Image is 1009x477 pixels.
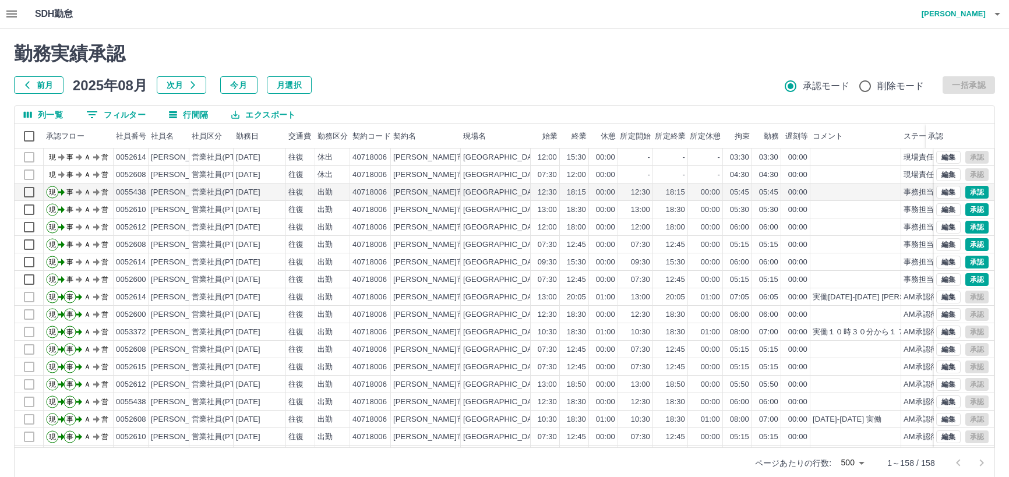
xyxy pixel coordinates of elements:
[393,152,464,163] div: [PERSON_NAME]市
[393,309,464,320] div: [PERSON_NAME]市
[84,171,91,179] text: Ａ
[236,222,260,233] div: [DATE]
[151,222,214,233] div: [PERSON_NAME]
[151,292,214,303] div: [PERSON_NAME]
[936,326,961,338] button: 編集
[236,274,260,285] div: [DATE]
[936,273,961,286] button: 編集
[393,274,464,285] div: [PERSON_NAME]市
[192,169,253,181] div: 営業社員(PT契約)
[151,124,174,149] div: 社員名
[66,206,73,214] text: 事
[14,76,63,94] button: 前月
[904,187,965,198] div: 事務担当者承認待
[352,309,387,320] div: 40718006
[567,309,586,320] div: 18:30
[965,238,989,251] button: 承認
[157,76,206,94] button: 次月
[735,124,750,149] div: 拘束
[73,76,147,94] h5: 2025年08月
[116,239,146,250] div: 0052608
[151,169,285,181] div: [PERSON_NAME] [PERSON_NAME]
[288,152,304,163] div: 往復
[49,258,56,266] text: 現
[759,169,778,181] div: 04:30
[66,171,73,179] text: 事
[151,239,285,250] div: [PERSON_NAME] [PERSON_NAME]
[116,169,146,181] div: 0052608
[352,124,391,149] div: 契約コード
[701,204,720,215] div: 00:00
[701,239,720,250] div: 00:00
[49,293,56,301] text: 現
[571,124,587,149] div: 終業
[77,106,155,123] button: フィルター表示
[653,124,688,149] div: 所定終業
[393,292,464,303] div: [PERSON_NAME]市
[666,204,685,215] div: 18:30
[538,239,557,250] div: 07:30
[936,221,961,234] button: 編集
[764,124,779,149] div: 勤務
[701,222,720,233] div: 00:00
[904,239,965,250] div: 事務担当者承認待
[567,187,586,198] div: 18:15
[116,292,146,303] div: 0052614
[567,152,586,163] div: 15:30
[288,222,304,233] div: 往復
[149,124,189,149] div: 社員名
[317,274,333,285] div: 出勤
[288,239,304,250] div: 往復
[393,187,464,198] div: [PERSON_NAME]市
[788,187,807,198] div: 00:00
[904,152,965,163] div: 現場責任者承認待
[567,292,586,303] div: 20:05
[759,239,778,250] div: 05:15
[631,187,650,198] div: 12:30
[352,222,387,233] div: 40718006
[151,152,214,163] div: [PERSON_NAME]
[723,124,752,149] div: 拘束
[965,221,989,234] button: 承認
[49,153,56,161] text: 現
[66,258,73,266] text: 事
[288,187,304,198] div: 往復
[66,293,73,301] text: 事
[317,204,333,215] div: 出勤
[904,274,965,285] div: 事務担当者承認待
[810,124,901,149] div: コメント
[463,274,668,285] div: [GEOGRAPHIC_DATA][PERSON_NAME]上第２学童保育所
[192,152,253,163] div: 営業社員(PT契約)
[965,203,989,216] button: 承認
[236,292,260,303] div: [DATE]
[666,257,685,268] div: 15:30
[701,257,720,268] div: 00:00
[965,186,989,199] button: 承認
[192,124,223,149] div: 社員区分
[936,308,961,321] button: 編集
[393,124,416,149] div: 契約名
[236,169,260,181] div: [DATE]
[317,257,333,268] div: 出勤
[288,309,304,320] div: 往復
[352,292,387,303] div: 40718006
[463,309,668,320] div: [GEOGRAPHIC_DATA][PERSON_NAME]上第２学童保育所
[84,241,91,249] text: Ａ
[601,124,616,149] div: 休憩
[192,239,253,250] div: 営業社員(PT契約)
[463,169,668,181] div: [GEOGRAPHIC_DATA][PERSON_NAME]上第２学童保育所
[904,169,965,181] div: 現場責任者承認待
[66,223,73,231] text: 事
[116,257,146,268] div: 0052614
[683,152,685,163] div: -
[904,124,942,149] div: ステータス
[936,430,961,443] button: 編集
[101,258,108,266] text: 営
[936,343,961,356] button: 編集
[101,293,108,301] text: 営
[49,241,56,249] text: 現
[904,292,938,303] div: AM承認待
[785,124,808,149] div: 遅刻等
[781,124,810,149] div: 遅刻等
[596,169,615,181] div: 00:00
